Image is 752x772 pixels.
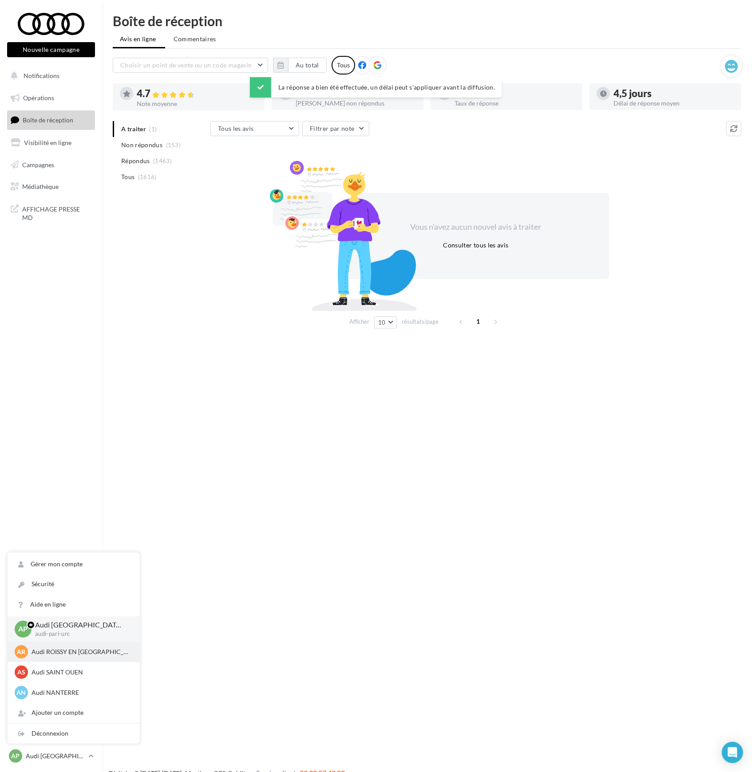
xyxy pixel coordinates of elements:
[19,624,28,634] span: AP
[35,620,126,630] p: Audi [GEOGRAPHIC_DATA] 17
[8,724,140,744] div: Déconnexion
[153,157,172,165] span: (1463)
[32,647,129,656] p: Audi ROISSY EN [GEOGRAPHIC_DATA]
[218,125,254,132] span: Tous les avis
[8,574,140,594] a: Sécurité
[613,89,734,98] div: 4,5 jours
[120,61,252,69] span: Choisir un point de vente ou un code magasin
[455,100,575,106] div: Taux de réponse
[8,595,140,615] a: Aide en ligne
[121,157,150,165] span: Répondus
[138,173,157,180] span: (1616)
[22,203,91,222] span: AFFICHAGE PRESSE MD
[22,161,54,168] span: Campagnes
[722,742,743,763] div: Open Intercom Messenger
[471,314,486,329] span: 1
[5,89,97,107] a: Opérations
[5,156,97,174] a: Campagnes
[400,221,552,233] div: Vous n'avez aucun nouvel avis à traiter
[455,89,575,98] div: 91 %
[349,317,369,326] span: Afficher
[12,752,20,760] span: AP
[32,688,129,697] p: Audi NANTERRE
[5,200,97,226] a: AFFICHAGE PRESSE MD
[613,100,734,106] div: Délai de réponse moyen
[332,56,355,74] div: Tous
[121,141,162,149] span: Non répondus
[5,133,97,152] a: Visibilité en ligne
[5,110,97,129] a: Boîte de réception
[32,668,129,677] p: Audi SAINT OUEN
[8,554,140,574] a: Gérer mon compte
[137,89,257,99] div: 4.7
[24,139,71,146] span: Visibilité en ligne
[22,183,59,190] span: Médiathèque
[5,177,97,196] a: Médiathèque
[5,67,93,85] button: Notifications
[121,172,135,181] span: Tous
[288,58,327,73] button: Au total
[7,42,95,57] button: Nouvelle campagne
[174,35,216,43] span: Commentaires
[26,752,85,760] p: Audi [GEOGRAPHIC_DATA] 17
[23,116,73,124] span: Boîte de réception
[302,121,369,136] button: Filtrer par note
[402,317,439,326] span: résultats/page
[378,319,386,326] span: 10
[17,668,25,677] span: AS
[439,240,512,251] button: Consulter tous les avis
[273,58,327,73] button: Au total
[250,77,502,98] div: La réponse a bien été effectuée, un délai peut s’appliquer avant la diffusion.
[166,141,181,149] span: (153)
[113,58,268,73] button: Choisir un point de vente ou un code magasin
[17,688,26,697] span: AN
[17,647,26,656] span: AR
[24,72,59,79] span: Notifications
[8,703,140,723] div: Ajouter un compte
[35,630,126,638] p: audi-pari-urc
[137,101,257,107] div: Note moyenne
[374,316,397,329] button: 10
[7,748,95,764] a: AP Audi [GEOGRAPHIC_DATA] 17
[113,14,741,27] div: Boîte de réception
[210,121,299,136] button: Tous les avis
[23,94,54,102] span: Opérations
